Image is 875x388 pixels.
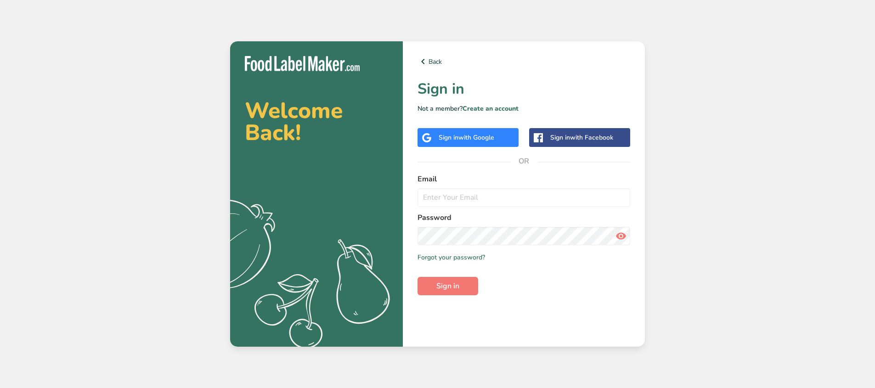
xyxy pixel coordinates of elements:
[418,188,630,207] input: Enter Your Email
[458,133,494,142] span: with Google
[510,147,538,175] span: OR
[436,281,459,292] span: Sign in
[245,56,360,71] img: Food Label Maker
[418,78,630,100] h1: Sign in
[245,100,388,144] h2: Welcome Back!
[418,56,630,67] a: Back
[418,104,630,113] p: Not a member?
[439,133,494,142] div: Sign in
[418,174,630,185] label: Email
[418,277,478,295] button: Sign in
[418,253,485,262] a: Forgot your password?
[418,212,630,223] label: Password
[570,133,613,142] span: with Facebook
[550,133,613,142] div: Sign in
[463,104,519,113] a: Create an account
